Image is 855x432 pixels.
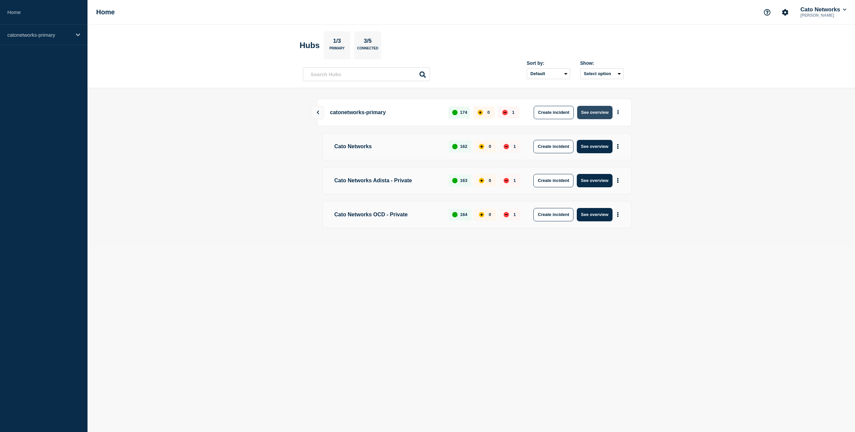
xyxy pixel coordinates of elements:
h2: Hubs [300,41,320,50]
div: down [504,144,509,149]
div: up [452,110,458,115]
div: down [504,212,509,217]
p: Cato Networks [332,140,441,153]
div: down [504,178,509,183]
div: up [452,212,458,217]
p: [PERSON_NAME] [799,13,848,18]
button: See overview [577,174,612,187]
p: Primary [329,46,345,53]
p: 174 [460,110,467,115]
p: 0 [489,212,491,217]
p: Cato Networks Adista - Private [332,174,441,187]
p: 1/3 [331,38,344,46]
p: 164 [460,212,468,217]
button: Account settings [778,5,792,19]
input: Search Hubs [303,67,430,81]
p: 163 [460,178,468,183]
button: Create incident [533,174,573,187]
button: More actions [614,174,622,187]
p: Cato Networks OCD - Private [332,208,441,221]
p: catonetworks-primary [327,106,441,119]
div: up [452,178,458,183]
p: 3/5 [361,38,374,46]
button: Select option [580,68,624,79]
div: affected [479,144,484,149]
button: Create incident [533,140,573,153]
p: 162 [460,144,468,149]
button: More actions [614,106,622,118]
select: Sort by [527,68,570,79]
div: Sort by: [527,60,570,66]
button: See overview [577,140,612,153]
div: Show: [580,60,624,66]
p: 0 [489,178,491,183]
p: 0 [489,144,491,149]
div: affected [478,110,483,115]
button: See overview [577,106,613,119]
p: 1 [513,144,516,149]
div: affected [479,212,484,217]
button: More actions [614,208,622,221]
p: catonetworks-primary [7,32,71,38]
button: Create incident [533,208,573,221]
h1: Home [96,8,115,16]
p: Connected [357,46,378,53]
button: Create incident [534,106,574,119]
button: See overview [577,208,612,221]
div: up [452,144,458,149]
p: 1 [513,178,516,183]
button: More actions [614,140,622,153]
div: affected [479,178,484,183]
p: 1 [513,212,516,217]
button: Support [760,5,774,19]
button: Cato Networks [799,6,848,13]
